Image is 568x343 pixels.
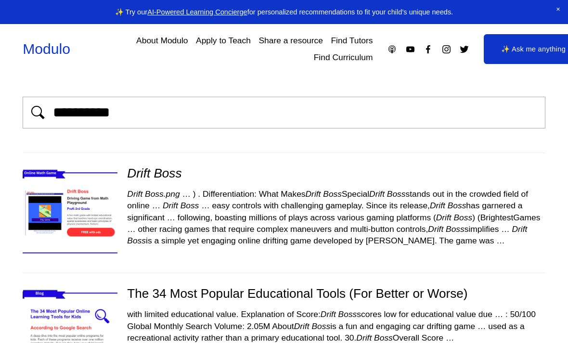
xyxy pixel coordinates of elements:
[338,309,357,319] em: Boss
[147,8,247,16] a: AI-Powered Learning Concierge
[356,333,372,343] em: Drift
[321,309,336,319] em: Drift
[182,189,190,199] span: …
[127,201,522,222] span: easy controls with challenging gameplay. Since its release, has garnered a significant
[167,213,175,222] span: …
[496,236,504,245] span: …
[23,286,545,302] div: The 34 Most Popular Educational Tools (For Better or Worse)
[23,41,70,57] a: Modulo
[258,32,323,49] a: Share a resource
[127,309,492,319] span: with limited educational value. Explanation of Score: scores low for educational value due
[127,309,536,330] span: : 50/100 Global Monthly Search Volume: 2.05M About is a fun and engaging car drifting game
[154,166,181,180] em: Boss
[136,32,188,49] a: About Modulo
[446,333,454,343] span: …
[127,236,146,245] em: Boss
[436,213,452,222] em: Drift
[311,321,330,331] em: Boss
[145,189,180,199] em: Boss.png
[441,44,452,54] a: Instagram
[495,309,503,319] span: …
[163,201,178,210] em: Drift
[423,44,433,54] a: Facebook
[387,44,397,54] a: Apple Podcasts
[430,201,445,210] em: Drift
[181,201,199,210] em: Boss
[127,224,135,234] span: …
[331,32,373,49] a: Find Tutors
[369,189,385,199] em: Drift
[454,213,473,222] em: Boss
[374,333,393,343] em: Boss
[178,213,541,222] span: following, boasting millions of plays across various gaming platforms ( ) (BrightestGames
[314,49,373,66] a: Find Curriculum
[501,224,509,234] span: …
[201,201,209,210] span: …
[323,189,342,199] em: Boss
[127,321,524,343] span: used as a recreational activity rather than a primary educational tool. 30. Overall Score
[448,201,466,210] em: Boss
[196,32,251,49] a: Apply to Teach
[478,321,486,331] span: …
[23,153,545,273] div: Drift Boss Drift Boss.png … ) . Differentiation: What MakesDrift BossSpecialDrift Bossstands out ...
[152,201,160,210] span: …
[127,189,142,199] em: Drift
[459,44,469,54] a: Twitter
[512,224,527,234] em: Drift
[446,224,465,234] em: Boss
[294,321,310,331] em: Drift
[127,189,528,210] span: ) . Differentiation: What Makes Special stands out in the crowded field of online
[306,189,321,199] em: Drift
[387,189,406,199] em: Boss
[127,166,150,180] em: Drift
[405,44,415,54] a: YouTube
[428,224,443,234] em: Drift
[138,224,499,234] span: other racing games that require complex maneuvers and multi-button controls, simplifies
